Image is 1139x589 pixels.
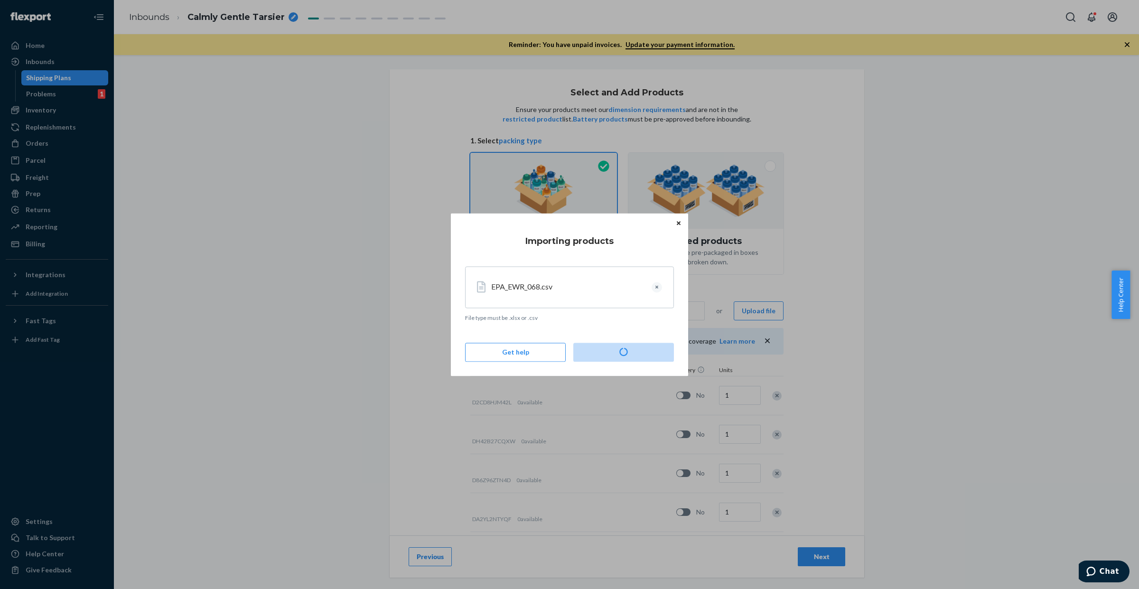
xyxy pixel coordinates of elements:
[465,314,674,322] p: File type must be .xlsx or .csv
[465,343,566,362] button: Get help
[674,218,683,228] button: Close
[21,7,40,15] span: Chat
[573,343,674,362] button: Import products
[465,235,674,247] h4: Importing products
[652,282,662,292] button: Clear
[491,282,644,293] div: EPA_EWR_068.csv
